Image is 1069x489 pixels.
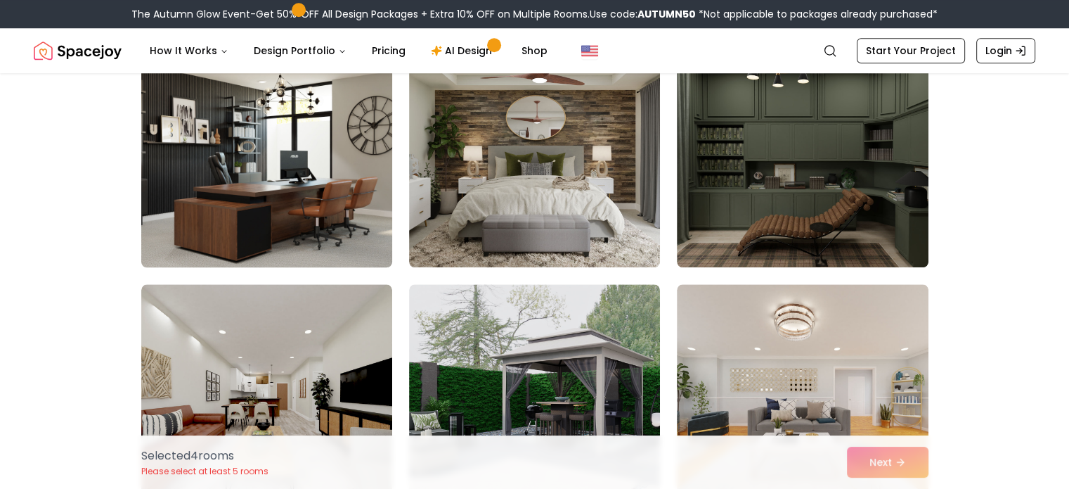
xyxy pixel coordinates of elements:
img: Spacejoy Logo [34,37,122,65]
a: Login [976,38,1035,63]
span: *Not applicable to packages already purchased* [696,7,938,21]
img: Room room-82 [135,37,399,273]
span: Use code: [590,7,696,21]
a: Spacejoy [34,37,122,65]
a: Pricing [361,37,417,65]
a: Shop [510,37,559,65]
img: United States [581,42,598,59]
a: Start Your Project [857,38,965,63]
img: Room room-83 [409,42,660,267]
img: Room room-84 [677,42,928,267]
button: How It Works [138,37,240,65]
b: AUTUMN50 [637,7,696,21]
nav: Global [34,28,1035,73]
a: AI Design [420,37,507,65]
div: The Autumn Glow Event-Get 50% OFF All Design Packages + Extra 10% OFF on Multiple Rooms. [131,7,938,21]
p: Please select at least 5 rooms [141,466,268,477]
nav: Main [138,37,559,65]
p: Selected 4 room s [141,447,268,464]
button: Design Portfolio [242,37,358,65]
